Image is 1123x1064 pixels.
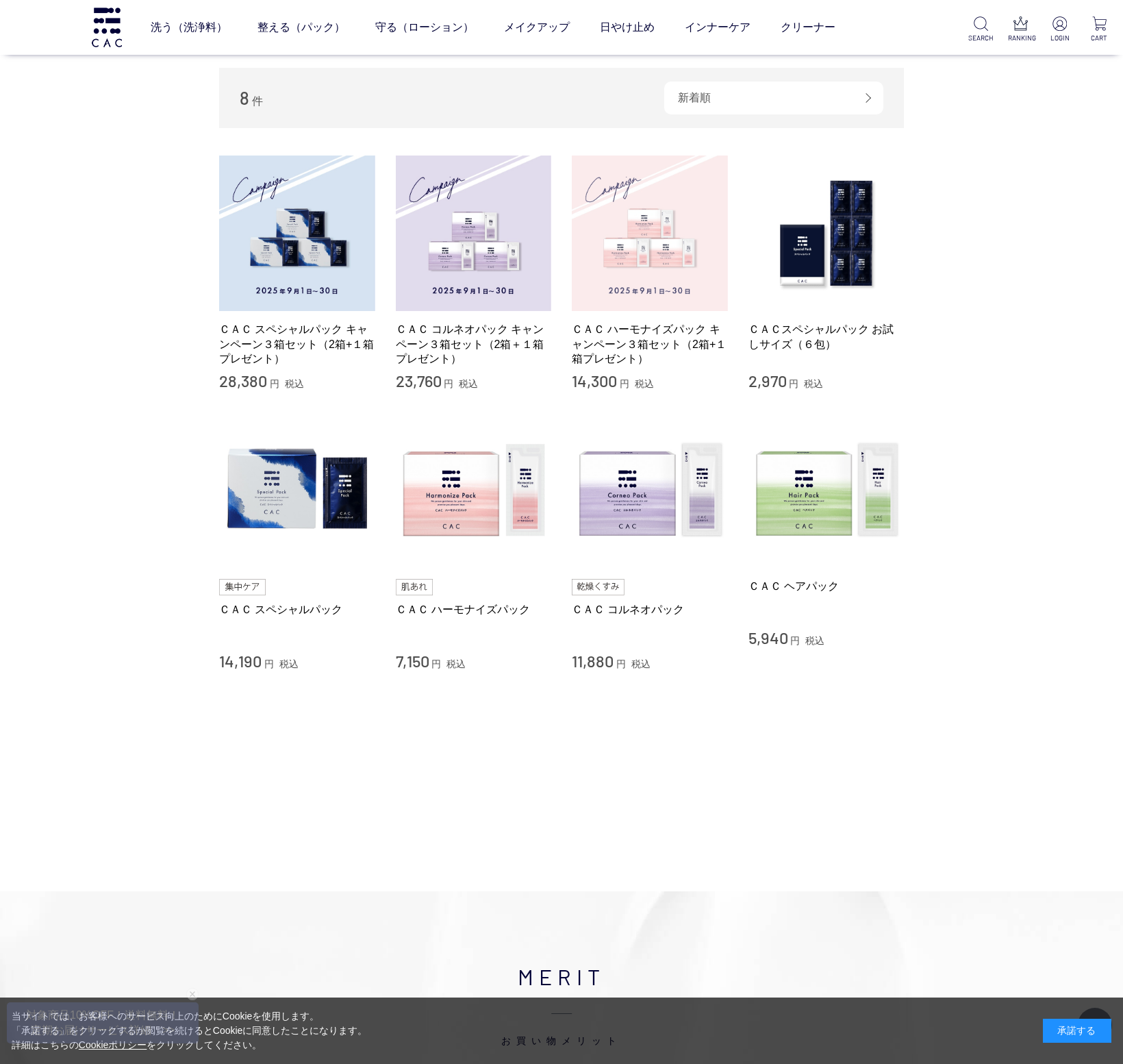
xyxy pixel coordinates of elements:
[635,378,654,389] span: 税込
[396,579,433,595] img: 肌あれ
[790,635,800,646] span: 円
[1087,33,1112,43] p: CART
[219,412,375,569] img: ＣＡＣ スペシャルパック
[1047,33,1072,43] p: LOGIN
[572,322,728,366] a: ＣＡＣ ハーモナイズパック キャンペーン３箱セット（2箱+１箱プレゼント）
[572,156,728,312] img: ＣＡＣ ハーモナイズパック キャンペーン３箱セット（2箱+１箱プレゼント）
[279,658,299,669] span: 税込
[1008,16,1033,43] a: RANKING
[257,8,345,47] a: 整える（パック）
[968,16,994,43] a: SEARCH
[748,322,905,351] a: ＣＡＣスペシャルパック お試しサイズ（６包）
[748,628,788,647] span: 5,940
[748,412,905,569] img: ＣＡＣ ヘアパック
[685,8,750,47] a: インナーケア
[396,156,552,312] img: ＣＡＣ コルネオパック キャンペーン３箱セット（2箱＋１箱プレゼント）
[264,658,274,669] span: 円
[504,8,570,47] a: メイクアップ
[572,412,728,569] img: ＣＡＣ コルネオパック
[219,579,266,595] img: 集中ケア
[252,95,263,107] span: 件
[444,378,453,389] span: 円
[1043,1019,1111,1043] div: 承諾する
[1087,16,1112,43] a: CART
[631,658,651,669] span: 税込
[431,658,441,669] span: 円
[789,378,798,389] span: 円
[1047,16,1072,43] a: LOGIN
[805,635,824,646] span: 税込
[781,8,835,47] a: クリーナー
[572,651,614,671] span: 11,880
[396,322,552,366] a: ＣＡＣ コルネオパック キャンペーン３箱セット（2箱＋１箱プレゼント）
[748,371,787,391] span: 2,970
[396,412,552,569] img: ＣＡＣ ハーモナイズパック
[396,371,442,391] span: 23,760
[151,8,227,47] a: 洗う（洗浄料）
[375,8,474,47] a: 守る（ローション）
[396,651,429,671] span: 7,150
[446,658,466,669] span: 税込
[804,378,823,389] span: 税込
[219,371,267,391] span: 28,380
[140,960,983,1048] h2: MERIT
[219,651,262,671] span: 14,190
[90,8,124,47] img: logo
[748,156,905,312] img: ＣＡＣスペシャルパック お試しサイズ（６包）
[968,33,994,43] p: SEARCH
[219,322,375,366] a: ＣＡＣ スペシャルパック キャンペーン３箱セット（2箱+１箱プレゼント）
[748,579,905,593] a: ＣＡＣ ヘアパック
[240,87,249,108] span: 8
[270,378,279,389] span: 円
[620,378,629,389] span: 円
[664,82,883,114] div: 新着順
[219,602,375,617] a: ＣＡＣ スペシャルパック
[616,658,626,669] span: 円
[572,602,728,617] a: ＣＡＣ コルネオパック
[285,378,304,389] span: 税込
[1008,33,1033,43] p: RANKING
[459,378,478,389] span: 税込
[572,579,624,595] img: 乾燥くすみ
[572,371,617,391] span: 14,300
[140,993,983,1048] span: お買い物メリット
[396,602,552,617] a: ＣＡＣ ハーモナイズパック
[219,156,375,312] img: ＣＡＣ スペシャルパック キャンペーン３箱セット（2箱+１箱プレゼント）
[600,8,655,47] a: 日やけ止め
